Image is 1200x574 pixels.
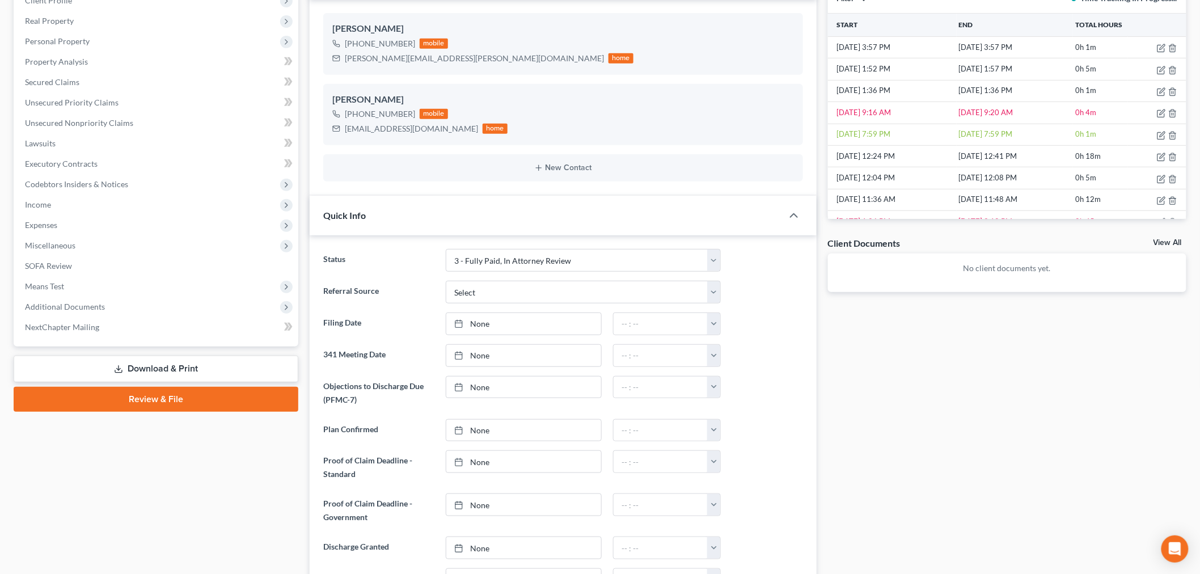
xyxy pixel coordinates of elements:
[1161,535,1189,563] div: Open Intercom Messenger
[25,98,119,107] span: Unsecured Priority Claims
[614,313,708,335] input: -- : --
[614,537,708,559] input: -- : --
[828,80,957,102] td: [DATE] 1:36 PM
[446,345,601,366] a: None
[1075,86,1096,95] span: 0h 1m
[1075,108,1096,117] span: 0h 4m
[446,494,601,516] a: None
[14,387,298,412] a: Review & File
[318,281,440,303] label: Referral Source
[14,356,298,382] a: Download & Print
[957,36,1073,58] td: [DATE] 3:57 PM
[446,420,601,441] a: None
[25,240,75,250] span: Miscellaneous
[345,38,415,49] div: [PHONE_NUMBER]
[25,118,133,128] span: Unsecured Nonpriority Claims
[25,159,98,168] span: Executory Contracts
[828,145,957,167] td: [DATE] 12:24 PM
[323,210,366,221] span: Quick Info
[25,302,105,311] span: Additional Documents
[16,52,298,72] a: Property Analysis
[609,53,633,64] div: home
[332,22,794,36] div: [PERSON_NAME]
[318,249,440,272] label: Status
[25,281,64,291] span: Means Test
[837,263,1178,274] p: No client documents yet.
[446,377,601,398] a: None
[16,92,298,113] a: Unsecured Priority Claims
[957,124,1073,145] td: [DATE] 7:59 PM
[957,80,1073,102] td: [DATE] 1:36 PM
[957,145,1073,167] td: [DATE] 12:41 PM
[25,322,99,332] span: NextChapter Mailing
[420,109,448,119] div: mobile
[957,211,1073,233] td: [DATE] 2:10 PM
[1075,151,1101,161] span: 0h 18m
[828,189,957,210] td: [DATE] 11:36 AM
[614,377,708,398] input: -- : --
[1075,217,1101,226] span: 0h 45m
[446,451,601,472] a: None
[16,154,298,174] a: Executory Contracts
[957,14,1073,36] th: End
[1073,14,1186,36] th: Total Hours
[332,163,794,172] button: New Contact
[828,14,957,36] th: Start
[957,189,1073,210] td: [DATE] 11:48 AM
[25,220,57,230] span: Expenses
[446,313,601,335] a: None
[828,167,957,189] td: [DATE] 12:04 PM
[318,376,440,410] label: Objections to Discharge Due (PFMC-7)
[828,211,957,233] td: [DATE] 1:26 PM
[318,344,440,367] label: 341 Meeting Date
[318,450,440,484] label: Proof of Claim Deadline - Standard
[25,36,90,46] span: Personal Property
[16,317,298,337] a: NextChapter Mailing
[828,237,901,249] div: Client Documents
[1153,239,1182,247] a: View All
[25,200,51,209] span: Income
[25,138,56,148] span: Lawsuits
[614,451,708,472] input: -- : --
[318,419,440,442] label: Plan Confirmed
[420,39,448,49] div: mobile
[614,420,708,441] input: -- : --
[25,179,128,189] span: Codebtors Insiders & Notices
[828,124,957,145] td: [DATE] 7:59 PM
[16,113,298,133] a: Unsecured Nonpriority Claims
[345,108,415,120] div: [PHONE_NUMBER]
[345,123,478,134] div: [EMAIL_ADDRESS][DOMAIN_NAME]
[25,77,79,87] span: Secured Claims
[318,537,440,559] label: Discharge Granted
[614,494,708,516] input: -- : --
[25,16,74,26] span: Real Property
[1075,129,1096,138] span: 0h 1m
[1075,64,1096,73] span: 0h 5m
[957,58,1073,80] td: [DATE] 1:57 PM
[446,537,601,559] a: None
[828,58,957,80] td: [DATE] 1:52 PM
[828,102,957,124] td: [DATE] 9:16 AM
[16,256,298,276] a: SOFA Review
[828,36,957,58] td: [DATE] 3:57 PM
[345,53,604,64] div: [PERSON_NAME][EMAIL_ADDRESS][PERSON_NAME][DOMAIN_NAME]
[16,133,298,154] a: Lawsuits
[318,493,440,527] label: Proof of Claim Deadline - Government
[1075,173,1096,182] span: 0h 5m
[957,102,1073,124] td: [DATE] 9:20 AM
[332,93,794,107] div: [PERSON_NAME]
[25,261,72,271] span: SOFA Review
[483,124,508,134] div: home
[614,345,708,366] input: -- : --
[16,72,298,92] a: Secured Claims
[25,57,88,66] span: Property Analysis
[957,167,1073,189] td: [DATE] 12:08 PM
[1075,195,1101,204] span: 0h 12m
[1075,43,1096,52] span: 0h 1m
[318,313,440,335] label: Filing Date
